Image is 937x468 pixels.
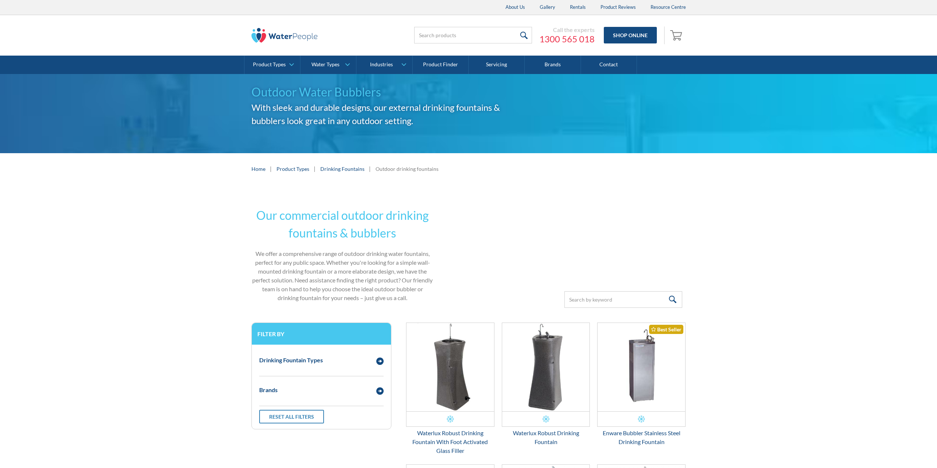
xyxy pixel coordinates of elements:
a: Product Types [276,165,309,173]
a: Product Types [244,56,300,74]
iframe: podium webchat widget bubble [863,431,937,468]
div: Industries [370,61,393,68]
div: Drinking Fountain Types [259,356,323,365]
a: Reset all filters [259,410,324,423]
a: Open empty cart [668,27,686,44]
input: Search by keyword [564,291,682,308]
div: | [313,164,317,173]
div: Call the experts [539,26,595,34]
a: Water Types [300,56,356,74]
div: Brands [259,386,278,394]
a: Waterlux Robust Drinking Fountain With Foot Activated Glass FillerWaterlux Robust Drinking Founta... [406,323,494,455]
div: Water Types [311,61,339,68]
a: Home [251,165,265,173]
a: Servicing [469,56,525,74]
h3: Filter by [257,330,385,337]
a: Brands [525,56,581,74]
div: Waterlux Robust Drinking Fountain With Foot Activated Glass Filler [406,429,494,455]
img: Waterlux Robust Drinking Fountain With Foot Activated Glass Filler [406,323,494,411]
div: | [269,164,273,173]
a: Product Finder [413,56,469,74]
h2: Our commercial outdoor drinking fountains & bubblers [251,207,434,242]
a: Drinking Fountains [320,165,364,173]
img: Waterlux Robust Drinking Fountain [502,323,590,411]
div: | [368,164,372,173]
p: We offer a comprehensive range of outdoor drinking water fountains, perfect for any public space.... [251,249,434,302]
h2: With sleek and durable designs, our external drinking fountains & bubblers look great in any outd... [251,101,505,127]
div: Best Seller [649,325,683,334]
img: shopping cart [670,29,684,41]
div: Product Types [253,61,286,68]
h1: Outdoor Water Bubblers [251,83,505,101]
input: Search products [414,27,532,43]
a: Contact [581,56,637,74]
a: Industries [356,56,412,74]
div: Outdoor drinking fountains [376,165,438,173]
div: Enware Bubbler Stainless Steel Drinking Fountain [597,429,686,446]
a: Enware Bubbler Stainless Steel Drinking FountainBest SellerEnware Bubbler Stainless Steel Drinkin... [597,323,686,446]
img: The Water People [251,28,318,43]
a: Shop Online [604,27,657,43]
a: Waterlux Robust Drinking FountainWaterlux Robust Drinking Fountain [502,323,590,446]
div: Waterlux Robust Drinking Fountain [502,429,590,446]
img: Enware Bubbler Stainless Steel Drinking Fountain [598,323,685,411]
a: 1300 565 018 [539,34,595,45]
